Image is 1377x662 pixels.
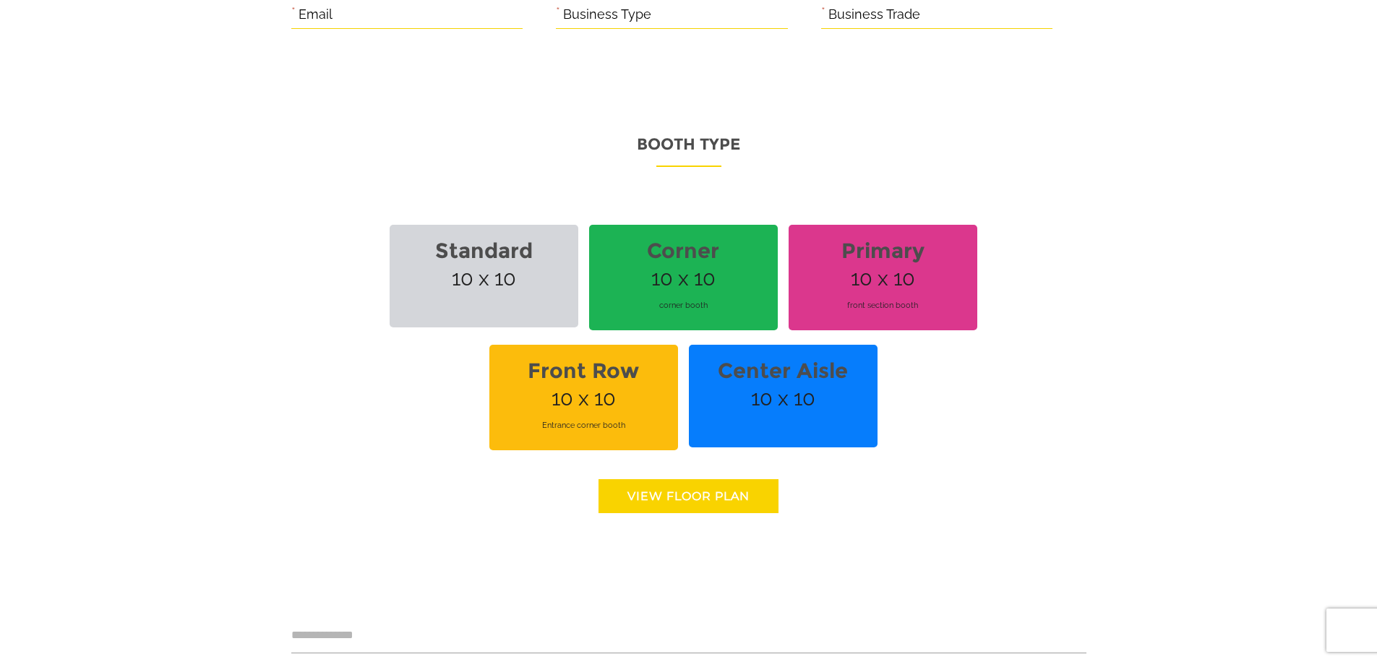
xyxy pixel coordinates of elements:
span: Entrance corner booth [498,405,669,445]
p: Booth Type [291,130,1086,167]
label: Business Type [563,4,651,26]
strong: Center Aisle [698,350,869,392]
strong: Primary [797,230,969,272]
label: Email [299,4,333,26]
span: 10 x 10 [489,345,678,450]
a: View floor Plan [599,479,778,513]
span: 10 x 10 [789,225,977,330]
span: front section booth [797,285,969,325]
span: corner booth [598,285,769,325]
span: 10 x 10 [689,345,878,447]
strong: Corner [598,230,769,272]
strong: Front Row [498,350,669,392]
span: 10 x 10 [589,225,778,330]
span: 10 x 10 [390,225,578,327]
strong: Standard [398,230,570,272]
label: Business Trade [828,4,920,26]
